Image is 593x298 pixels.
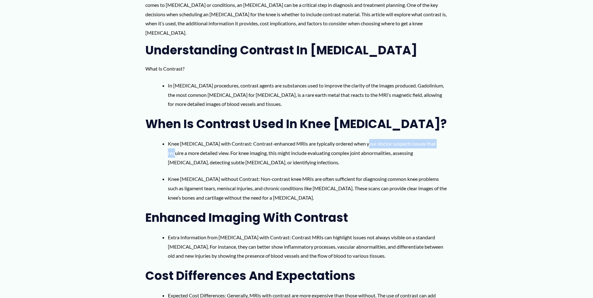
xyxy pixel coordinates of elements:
[168,81,448,109] li: In [MEDICAL_DATA] procedures, contrast agents are substances used to improve the clarity of the i...
[168,139,448,167] li: Knee [MEDICAL_DATA] with Contrast: Contrast-enhanced MRIs are typically ordered when your doctor ...
[145,268,448,283] h2: Cost Differences and Expectations
[168,233,448,261] li: Extra Information from [MEDICAL_DATA] with Contrast: Contrast MRIs can highlight issues not alway...
[145,64,448,73] p: What Is Contrast?
[168,174,448,202] li: Knee [MEDICAL_DATA] without Contrast: Non-contrast knee MRIs are often sufficient for diagnosing ...
[145,210,448,225] h2: Enhanced Imaging with Contrast
[145,116,448,132] h2: When is Contrast Used in Knee [MEDICAL_DATA]?
[145,42,448,58] h2: Understanding Contrast in [MEDICAL_DATA]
